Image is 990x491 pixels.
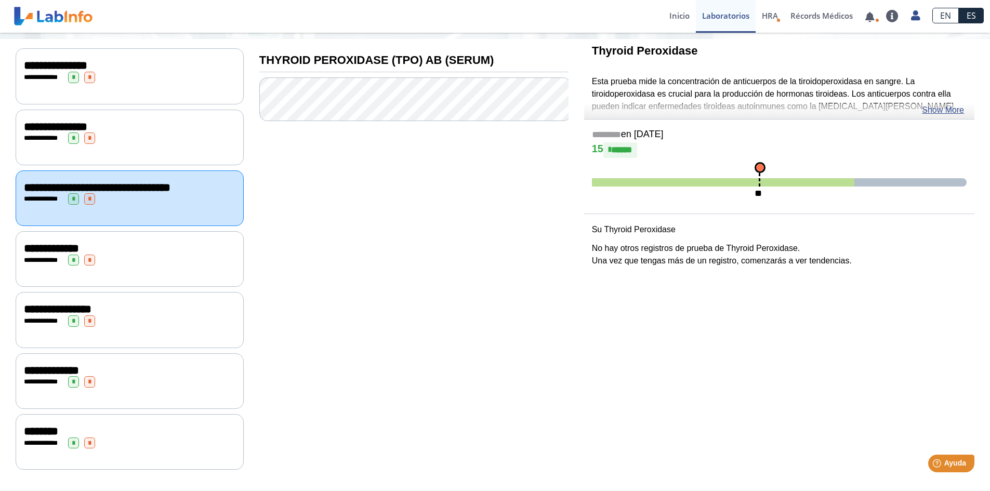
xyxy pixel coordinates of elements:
b: THYROID PEROXIDASE (TPO) AB (SERUM) [259,54,494,67]
b: Thyroid Peroxidase [592,44,698,57]
p: Esta prueba mide la concentración de anticuerpos de la tiroidoperoxidasa en sangre. La tiroidoper... [592,75,967,113]
a: EN [932,8,959,23]
a: Show More [922,104,964,116]
a: ES [959,8,984,23]
p: Su Thyroid Peroxidase [592,223,967,236]
span: HRA [762,10,778,21]
h5: en [DATE] [592,129,967,141]
iframe: Help widget launcher [897,450,979,480]
h4: 15 [592,142,967,158]
p: No hay otros registros de prueba de Thyroid Peroxidase. Una vez que tengas más de un registro, co... [592,242,967,267]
